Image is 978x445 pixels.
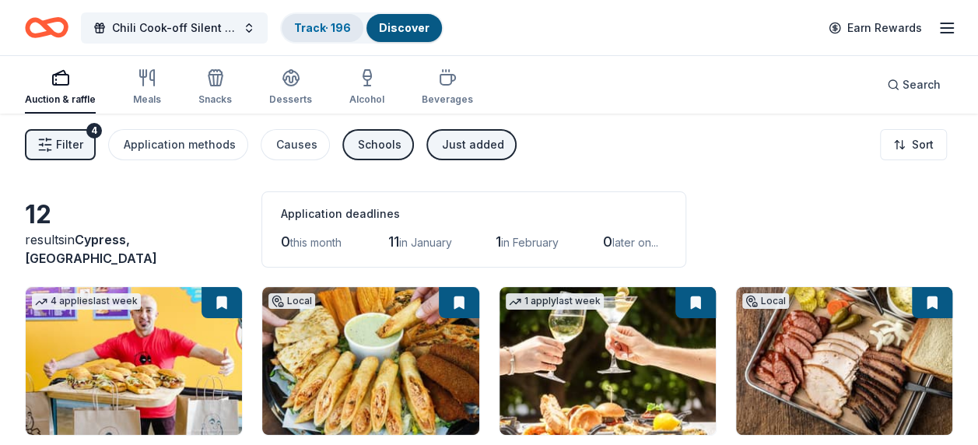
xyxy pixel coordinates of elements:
div: Auction & raffle [25,93,96,106]
span: 1 [496,233,501,250]
span: Cypress, [GEOGRAPHIC_DATA] [25,232,157,266]
span: this month [290,236,342,249]
div: Beverages [422,93,473,106]
button: Search [875,69,953,100]
img: Image for Jimmy Changas [262,287,478,435]
span: 0 [281,233,290,250]
div: results [25,230,243,268]
button: Beverages [422,62,473,114]
span: in January [399,236,452,249]
div: 1 apply last week [506,293,604,310]
div: Just added [442,135,504,154]
button: Sort [880,129,947,160]
div: 4 [86,123,102,138]
span: in [25,232,157,266]
div: Snacks [198,93,232,106]
a: Home [25,9,68,46]
div: Causes [276,135,317,154]
span: Chili Cook-off Silent Auction [112,19,237,37]
div: Local [268,293,315,309]
a: Track· 196 [294,21,351,34]
span: 11 [388,233,399,250]
img: Image for Atlas Restaurant Group [500,287,716,435]
button: Auction & raffle [25,62,96,114]
span: in February [501,236,559,249]
a: Discover [379,21,429,34]
div: Desserts [269,93,312,106]
button: Alcohol [349,62,384,114]
div: Alcohol [349,93,384,106]
button: Just added [426,129,517,160]
button: Meals [133,62,161,114]
div: Application deadlines [281,205,667,223]
div: 12 [25,199,243,230]
span: Sort [912,135,934,154]
span: Search [903,75,941,94]
button: Schools [342,129,414,160]
img: Image for Ike's Sandwiches [26,287,242,435]
button: Application methods [108,129,248,160]
div: Schools [358,135,401,154]
div: Local [742,293,789,309]
button: Filter4 [25,129,96,160]
button: Desserts [269,62,312,114]
div: Application methods [124,135,236,154]
span: later on... [612,236,658,249]
span: Filter [56,135,83,154]
a: Earn Rewards [819,14,931,42]
button: Snacks [198,62,232,114]
button: Causes [261,129,330,160]
div: 4 applies last week [32,293,141,310]
button: Track· 196Discover [280,12,443,44]
button: Chili Cook-off Silent Auction [81,12,268,44]
span: 0 [603,233,612,250]
div: Meals [133,93,161,106]
img: Image for Smokey Mo's [736,287,952,435]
